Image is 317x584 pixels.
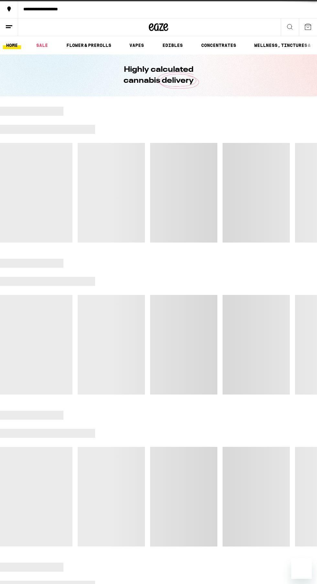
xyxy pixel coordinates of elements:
a: CONCENTRATES [198,41,239,49]
a: VAPES [126,41,147,49]
iframe: Button to launch messaging window [291,558,312,579]
a: EDIBLES [159,41,186,49]
h1: Highly calculated cannabis delivery [105,64,212,86]
a: SALE [33,41,51,49]
a: HOME [3,41,21,49]
a: FLOWER & PREROLLS [63,41,115,49]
